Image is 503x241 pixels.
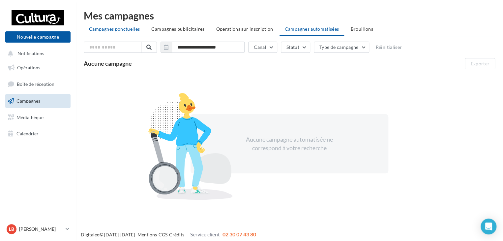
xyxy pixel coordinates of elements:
div: Open Intercom Messenger [481,219,496,234]
div: Aucune campagne automatisée ne correspond à votre recherche [233,135,346,152]
span: Brouillons [350,26,373,32]
a: Boîte de réception [4,77,72,91]
a: LB [PERSON_NAME] [5,223,71,235]
a: CGS [159,232,167,237]
span: Service client [190,231,220,237]
span: Médiathèque [16,114,44,120]
button: Exporter [465,58,495,69]
button: Canal [248,42,277,53]
button: Nouvelle campagne [5,31,71,43]
a: Crédits [169,232,184,237]
span: Opérations [17,65,40,70]
span: Calendrier [16,131,39,136]
a: Mentions [137,232,157,237]
a: Médiathèque [4,111,72,124]
span: Campagnes [16,98,40,104]
a: Opérations [4,61,72,75]
span: LB [9,226,14,232]
span: Aucune campagne [84,60,132,67]
span: 02 30 07 43 80 [222,231,256,237]
span: Campagnes ponctuelles [89,26,140,32]
a: Digitaleo [81,232,100,237]
span: Boîte de réception [17,81,54,87]
span: Notifications [17,51,44,56]
span: Campagnes publicitaires [151,26,204,32]
a: Calendrier [4,127,72,141]
a: Campagnes [4,94,72,108]
button: Statut [281,42,310,53]
span: © [DATE]-[DATE] - - - [81,232,256,237]
span: Operations sur inscription [216,26,273,32]
button: Type de campagne [314,42,370,53]
button: Réinitialiser [373,43,404,51]
div: Mes campagnes [84,11,495,20]
p: [PERSON_NAME] [19,226,63,232]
